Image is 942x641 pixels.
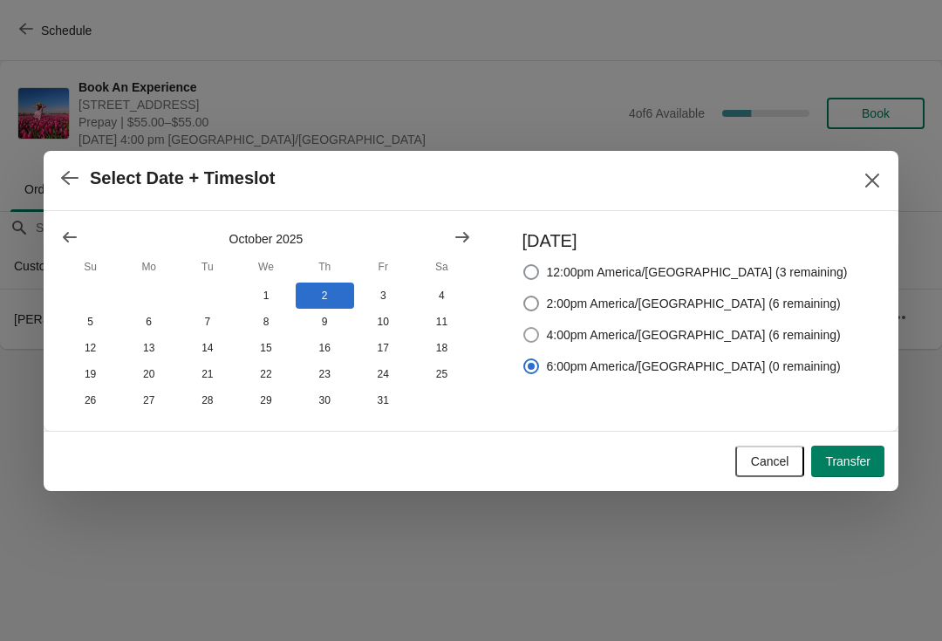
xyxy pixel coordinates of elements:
[296,387,354,413] button: Thursday October 30 2025
[119,361,178,387] button: Monday October 20 2025
[735,446,805,477] button: Cancel
[413,251,471,283] th: Saturday
[296,361,354,387] button: Thursday October 23 2025
[857,165,888,196] button: Close
[119,387,178,413] button: Monday October 27 2025
[61,309,119,335] button: Sunday October 5 2025
[413,361,471,387] button: Saturday October 25 2025
[296,309,354,335] button: Thursday October 9 2025
[354,251,413,283] th: Friday
[61,251,119,283] th: Sunday
[547,263,848,281] span: 12:00pm America/[GEOGRAPHIC_DATA] (3 remaining)
[61,335,119,361] button: Sunday October 12 2025
[354,387,413,413] button: Friday October 31 2025
[547,295,841,312] span: 2:00pm America/[GEOGRAPHIC_DATA] (6 remaining)
[413,309,471,335] button: Saturday October 11 2025
[751,454,789,468] span: Cancel
[811,446,884,477] button: Transfer
[54,222,85,253] button: Show previous month, September 2025
[547,358,841,375] span: 6:00pm America/[GEOGRAPHIC_DATA] (0 remaining)
[236,309,295,335] button: Wednesday October 8 2025
[119,309,178,335] button: Monday October 6 2025
[236,361,295,387] button: Wednesday October 22 2025
[354,283,413,309] button: Friday October 3 2025
[413,283,471,309] button: Saturday October 4 2025
[119,335,178,361] button: Monday October 13 2025
[119,251,178,283] th: Monday
[825,454,870,468] span: Transfer
[236,335,295,361] button: Wednesday October 15 2025
[236,387,295,413] button: Wednesday October 29 2025
[178,387,236,413] button: Tuesday October 28 2025
[354,361,413,387] button: Friday October 24 2025
[522,228,848,253] h3: [DATE]
[296,251,354,283] th: Thursday
[61,361,119,387] button: Sunday October 19 2025
[236,283,295,309] button: Wednesday October 1 2025
[296,335,354,361] button: Thursday October 16 2025
[178,251,236,283] th: Tuesday
[354,309,413,335] button: Friday October 10 2025
[296,283,354,309] button: Thursday October 2 2025
[236,251,295,283] th: Wednesday
[447,222,478,253] button: Show next month, November 2025
[178,309,236,335] button: Tuesday October 7 2025
[354,335,413,361] button: Friday October 17 2025
[547,326,841,344] span: 4:00pm America/[GEOGRAPHIC_DATA] (6 remaining)
[413,335,471,361] button: Saturday October 18 2025
[178,361,236,387] button: Tuesday October 21 2025
[90,168,276,188] h2: Select Date + Timeslot
[178,335,236,361] button: Tuesday October 14 2025
[61,387,119,413] button: Sunday October 26 2025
